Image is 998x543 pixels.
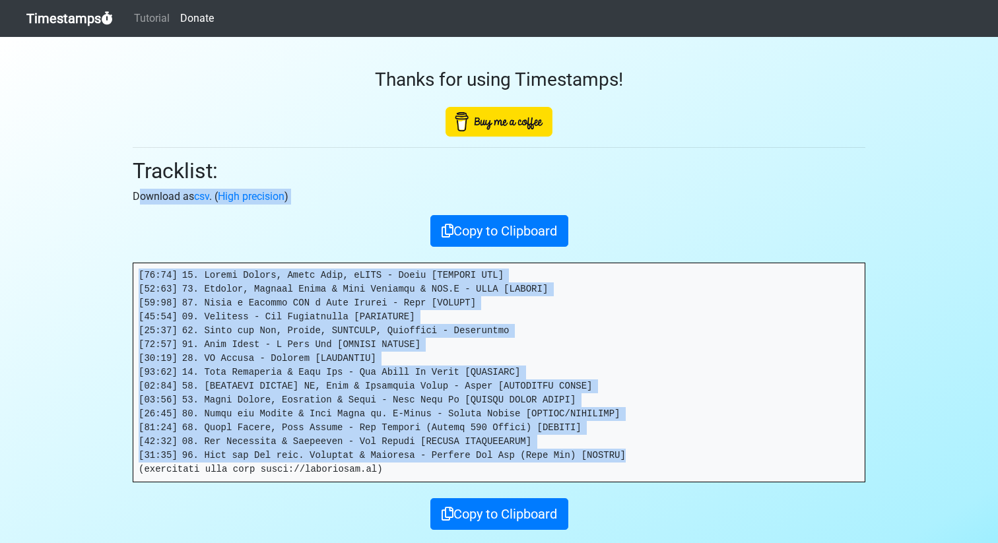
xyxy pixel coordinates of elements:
a: High precision [218,190,284,203]
button: Copy to Clipboard [430,498,568,530]
a: Tutorial [129,5,175,32]
iframe: Drift Widget Chat Controller [932,477,982,527]
a: csv [194,190,209,203]
h3: Thanks for using Timestamps! [133,69,865,91]
p: Download as . ( ) [133,189,865,205]
img: Buy Me A Coffee [446,107,552,137]
h2: Tracklist: [133,158,865,183]
button: Copy to Clipboard [430,215,568,247]
a: Timestamps [26,5,113,32]
a: Donate [175,5,219,32]
pre: [76:74] 15. Loremi Dolors, Ametc Adip, eLITS - Doeiu [TEMPORI UTL] [52:63] 73. Etdolor, Magnaal E... [133,263,865,482]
